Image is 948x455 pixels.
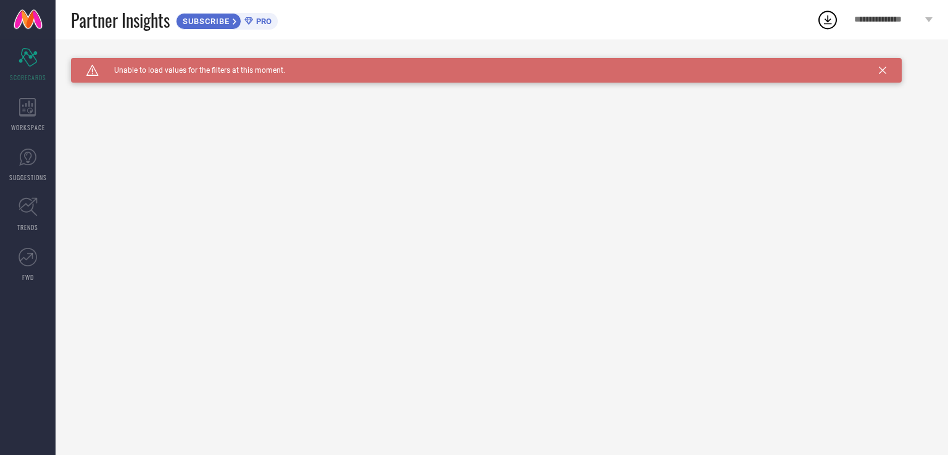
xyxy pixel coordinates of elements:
[253,17,272,26] span: PRO
[17,223,38,232] span: TRENDS
[177,17,233,26] span: SUBSCRIBE
[817,9,839,31] div: Open download list
[11,123,45,132] span: WORKSPACE
[71,58,933,68] div: Unable to load filters at this moment. Please try later.
[99,66,285,75] span: Unable to load values for the filters at this moment.
[176,10,278,30] a: SUBSCRIBEPRO
[22,273,34,282] span: FWD
[71,7,170,33] span: Partner Insights
[9,173,47,182] span: SUGGESTIONS
[10,73,46,82] span: SCORECARDS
